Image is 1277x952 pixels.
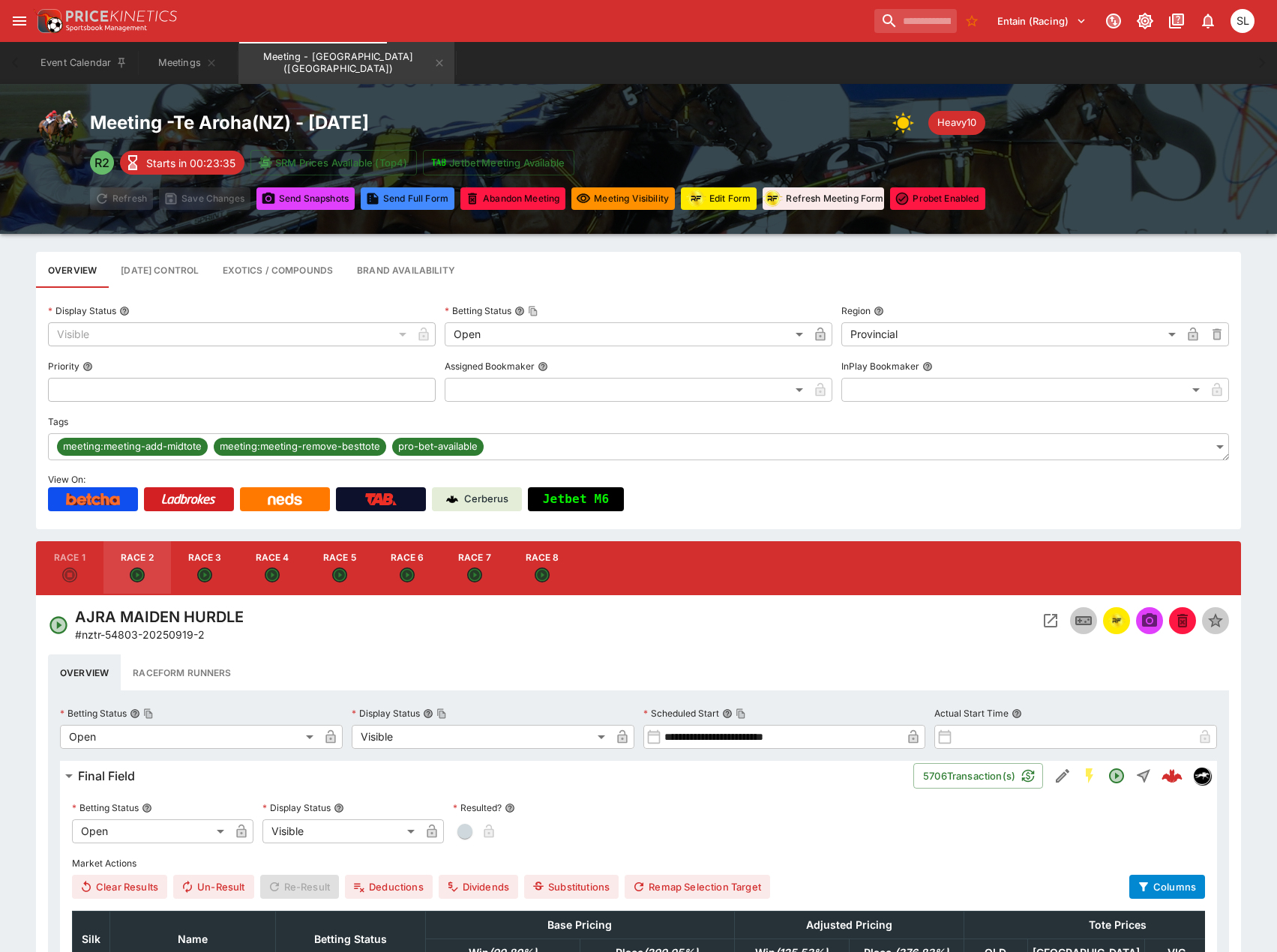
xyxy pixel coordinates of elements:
[1037,607,1064,634] button: Open Event
[1103,607,1130,634] button: racingform
[736,708,746,719] button: Copy To Clipboard
[685,189,706,208] img: racingform.png
[48,415,68,428] p: Tags
[464,492,508,507] p: Cerberus
[528,306,538,316] button: Copy To Clipboard
[75,627,205,642] p: Copy To Clipboard
[1049,762,1076,789] button: Edit Detail
[48,615,69,636] svg: Open
[1202,607,1229,634] button: Set Featured Event
[400,567,415,582] svg: Open
[214,439,386,454] span: meeting:meeting-remove-besttote
[1169,612,1196,627] span: Mark an event as closed and abandoned.
[78,768,135,784] h6: Final Field
[722,708,733,719] button: Scheduled StartCopy To Clipboard
[36,252,109,288] button: Base meeting details
[460,187,565,210] button: Mark all events in meeting as closed and abandoned.
[1108,612,1126,630] div: racingform
[841,304,871,317] p: Region
[142,803,152,813] button: Betting Status
[524,875,619,899] button: Substitutions
[121,654,243,690] button: Raceform Runners
[352,707,420,720] p: Display Status
[1129,875,1205,899] button: Columns
[361,187,454,210] button: Send Full Form
[90,111,369,134] h2: Meeting - Te Aroha ( NZ ) - [DATE]
[250,150,417,175] button: SRM Prices Available (Top4)
[1108,767,1126,785] svg: Open
[1130,762,1157,789] button: Straight
[762,189,783,208] img: racingform.png
[1103,762,1130,789] button: Open
[841,322,1181,346] div: Provincial
[535,567,550,582] svg: Open
[48,474,85,485] span: View On:
[1136,607,1163,634] span: Send Snapshot
[48,360,79,373] p: Priority
[431,155,446,170] img: jetbet-logo.svg
[874,9,957,33] input: search
[1012,708,1022,719] button: Actual Start Time
[928,115,985,130] span: Heavy10
[62,567,77,582] svg: Closed
[66,493,120,505] img: Betcha
[1076,762,1103,789] button: SGM Enabled
[130,567,145,582] svg: Open
[762,188,783,209] div: racingform
[1162,765,1183,786] img: logo-cerberus--red.svg
[392,439,484,454] span: pro-bet-available
[72,852,1205,875] label: Market Actions
[763,187,884,210] button: Refresh Meeting Form
[60,725,319,749] div: Open
[139,42,235,84] button: Meetings
[60,707,127,720] p: Betting Status
[171,541,238,595] button: Race 3
[265,567,280,582] svg: Open
[66,25,147,31] img: Sportsbook Management
[262,819,420,843] div: Visible
[1100,7,1127,34] button: Connected to PK
[345,875,433,899] button: Deductions
[1132,7,1159,34] button: Toggle light/dark mode
[48,304,116,317] p: Display Status
[1163,7,1190,34] button: Documentation
[332,567,347,582] svg: Open
[262,801,331,814] p: Display Status
[505,803,515,813] button: Resulted?
[453,801,502,814] p: Resulted?
[365,493,397,505] img: TabNZ
[146,155,235,171] p: Starts in 00:23:35
[528,487,624,511] button: Jetbet M6
[922,361,933,372] button: InPlay Bookmaker
[538,361,548,372] button: Assigned Bookmaker
[82,361,93,372] button: Priority
[439,875,518,899] button: Dividends
[960,9,984,33] button: No Bookmarks
[103,541,171,595] button: Race 2
[173,875,253,899] button: Un-Result
[31,42,136,84] button: Event Calendar
[36,108,78,150] img: horse_racing.png
[467,567,482,582] svg: Open
[33,6,63,36] img: PriceKinetics Logo
[874,306,884,316] button: Region
[934,707,1009,720] p: Actual Start Time
[734,912,964,939] th: Adjusted Pricing
[890,187,985,210] button: Toggle ProBet for every event in this meeting
[130,708,140,719] button: Betting StatusCopy To Clipboard
[48,654,1229,690] div: basic tabs example
[72,875,167,899] button: Clear Results
[988,9,1096,33] button: Select Tenant
[1195,7,1222,34] button: Notifications
[48,654,121,690] button: Overview
[48,322,412,346] div: Visible
[441,541,508,595] button: Race 7
[514,306,525,316] button: Betting StatusCopy To Clipboard
[57,439,208,454] span: meeting:meeting-add-midtote
[238,42,454,84] button: Meeting - Te Aroha (NZ)
[1108,612,1126,629] img: racingform.png
[625,875,770,899] button: Remap Selection Target
[423,708,433,719] button: Display StatusCopy To Clipboard
[238,541,306,595] button: Race 4
[436,708,447,719] button: Copy To Clipboard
